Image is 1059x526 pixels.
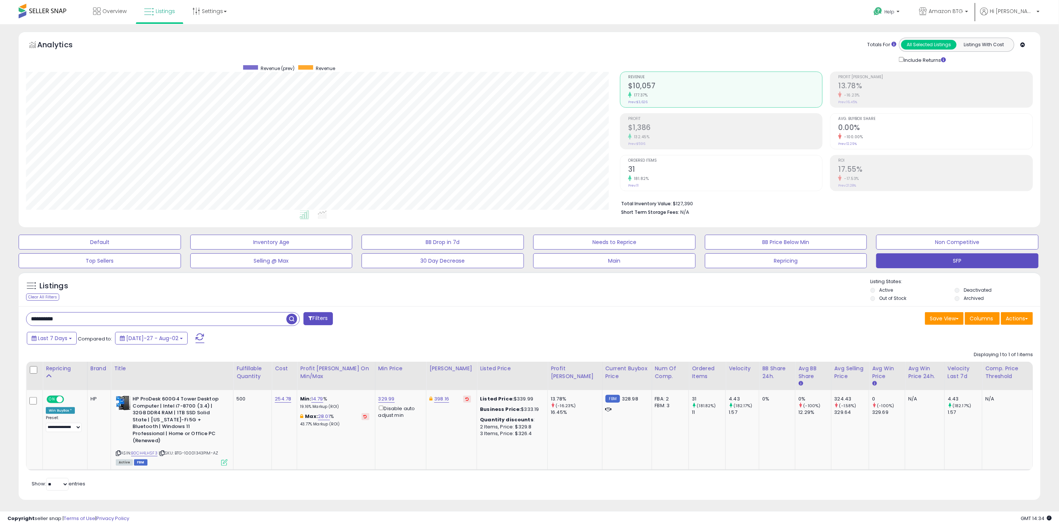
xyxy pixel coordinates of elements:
[628,123,823,133] h2: $1,386
[556,403,576,409] small: (-16.23%)
[868,1,907,24] a: Help
[872,380,877,387] small: Avg Win Price.
[842,176,859,181] small: -17.53%
[378,404,421,419] div: Disable auto adjust min
[838,100,857,104] small: Prev: 16.45%
[908,396,939,402] div: N/A
[622,395,638,402] span: 328.98
[655,396,683,402] div: FBA: 2
[159,450,218,456] span: | SKU: BTG-10001343PIM-AZ
[705,235,867,250] button: BB Price Below Min
[925,312,964,325] button: Save View
[893,56,955,64] div: Include Returns
[46,415,82,432] div: Preset:
[632,134,650,140] small: 132.45%
[838,165,1033,175] h2: 17.55%
[980,7,1040,24] a: Hi [PERSON_NAME]
[729,396,759,402] div: 4.43
[876,253,1039,268] button: SFP
[985,396,1027,402] div: N/A
[834,396,869,402] div: 324.43
[655,402,683,409] div: FBM: 3
[948,365,979,380] div: Velocity Last 7d
[300,414,303,419] i: This overrides the store level max markup for this listing
[318,413,330,420] a: 28.01
[19,235,181,250] button: Default
[1021,515,1052,522] span: 2025-08-10 14:34 GMT
[551,365,599,380] div: Profit [PERSON_NAME]
[362,253,524,268] button: 30 Day Decrease
[628,117,823,121] span: Profit
[116,396,131,411] img: 51fQh+PNToL._SL40_.jpg
[236,365,268,380] div: Fulfillable Quantity
[628,165,823,175] h2: 31
[628,142,645,146] small: Prev: $596
[300,413,369,427] div: %
[953,403,971,409] small: (182.17%)
[27,332,77,345] button: Last 7 Days
[480,406,521,413] b: Business Price:
[1001,312,1033,325] button: Actions
[90,396,105,402] div: HP
[429,365,474,373] div: [PERSON_NAME]
[90,365,108,373] div: Brand
[47,396,57,403] span: ON
[46,407,75,414] div: Win BuyBox *
[300,396,369,409] div: %
[692,396,725,402] div: 31
[948,409,982,416] div: 1.57
[378,365,423,373] div: Min Price
[872,396,905,402] div: 0
[697,403,716,409] small: (181.82%)
[480,416,542,423] div: :
[533,253,696,268] button: Main
[621,209,679,215] b: Short Term Storage Fees:
[838,142,857,146] small: Prev: 12.29%
[275,365,294,373] div: Cost
[705,253,867,268] button: Repricing
[316,65,335,72] span: Revenue
[628,100,648,104] small: Prev: $3,626
[126,335,178,342] span: [DATE]-27 - Aug-02
[877,403,894,409] small: (-100%)
[434,395,449,403] a: 398.16
[63,396,75,403] span: OFF
[956,40,1012,50] button: Listings With Cost
[480,365,544,373] div: Listed Price
[798,409,831,416] div: 12.29%
[964,287,992,293] label: Deactivated
[872,365,902,380] div: Avg Win Price
[551,396,602,402] div: 13.78%
[156,7,175,15] span: Listings
[692,409,725,416] div: 11
[551,409,602,416] div: 16.45%
[480,430,542,437] div: 3 Items, Price: $326.4
[872,409,905,416] div: 329.69
[834,365,866,380] div: Avg Selling Price
[533,235,696,250] button: Needs to Reprice
[838,117,1033,121] span: Avg. Buybox Share
[19,253,181,268] button: Top Sellers
[729,409,759,416] div: 1.57
[901,40,957,50] button: All Selected Listings
[798,380,803,387] small: Avg BB Share.
[842,92,860,98] small: -16.23%
[838,75,1033,79] span: Profit [PERSON_NAME]
[838,82,1033,92] h2: 13.78%
[305,413,318,420] b: Max:
[236,396,266,402] div: 500
[46,365,84,373] div: Repricing
[628,75,823,79] span: Revenue
[116,396,228,465] div: ASIN:
[948,396,982,402] div: 4.43
[842,134,863,140] small: -100.00%
[64,515,95,522] a: Terms of Use
[96,515,129,522] a: Privacy Policy
[480,416,534,423] b: Quantity discounts
[734,403,753,409] small: (182.17%)
[297,362,375,390] th: The percentage added to the cost of goods (COGS) that forms the calculator for Min & Max prices.
[621,199,1027,207] li: $127,390
[964,295,984,301] label: Archived
[39,281,68,291] h5: Listings
[131,450,158,456] a: B0CH4LHSF3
